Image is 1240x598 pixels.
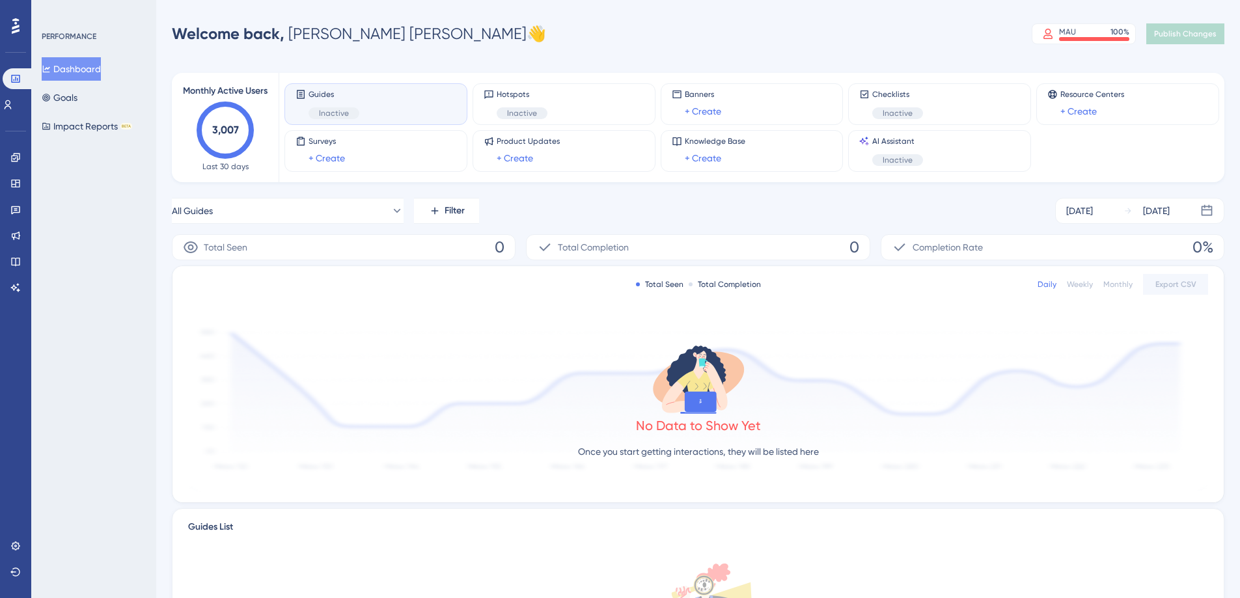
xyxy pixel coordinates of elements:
[913,239,983,255] span: Completion Rate
[507,108,537,118] span: Inactive
[172,24,284,43] span: Welcome back,
[42,31,96,42] div: PERFORMANCE
[204,239,247,255] span: Total Seen
[636,416,761,435] div: No Data to Show Yet
[1059,27,1076,37] div: MAU
[42,57,101,81] button: Dashboard
[183,83,268,99] span: Monthly Active Users
[42,115,132,138] button: Impact ReportsBETA
[445,203,465,219] span: Filter
[1067,279,1093,290] div: Weekly
[42,86,77,109] button: Goals
[172,203,213,219] span: All Guides
[1066,203,1093,219] div: [DATE]
[309,136,345,146] span: Surveys
[849,237,859,258] span: 0
[872,89,923,100] span: Checklists
[319,108,349,118] span: Inactive
[1060,103,1097,119] a: + Create
[172,198,404,224] button: All Guides
[309,89,359,100] span: Guides
[558,239,629,255] span: Total Completion
[685,150,721,166] a: + Create
[212,124,239,136] text: 3,007
[883,155,913,165] span: Inactive
[1110,27,1129,37] div: 100 %
[1103,279,1133,290] div: Monthly
[1143,203,1170,219] div: [DATE]
[1143,274,1208,295] button: Export CSV
[202,161,249,172] span: Last 30 days
[1060,89,1124,100] span: Resource Centers
[414,198,479,224] button: Filter
[685,89,721,100] span: Banners
[689,279,761,290] div: Total Completion
[883,108,913,118] span: Inactive
[1192,237,1213,258] span: 0%
[309,150,345,166] a: + Create
[636,279,683,290] div: Total Seen
[497,136,560,146] span: Product Updates
[685,136,745,146] span: Knowledge Base
[1155,279,1196,290] span: Export CSV
[497,150,533,166] a: + Create
[1146,23,1224,44] button: Publish Changes
[872,136,923,146] span: AI Assistant
[685,103,721,119] a: + Create
[497,89,547,100] span: Hotspots
[495,237,504,258] span: 0
[1154,29,1217,39] span: Publish Changes
[188,519,233,543] span: Guides List
[1038,279,1056,290] div: Daily
[172,23,546,44] div: [PERSON_NAME] [PERSON_NAME] 👋
[578,444,819,459] p: Once you start getting interactions, they will be listed here
[120,123,132,129] div: BETA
